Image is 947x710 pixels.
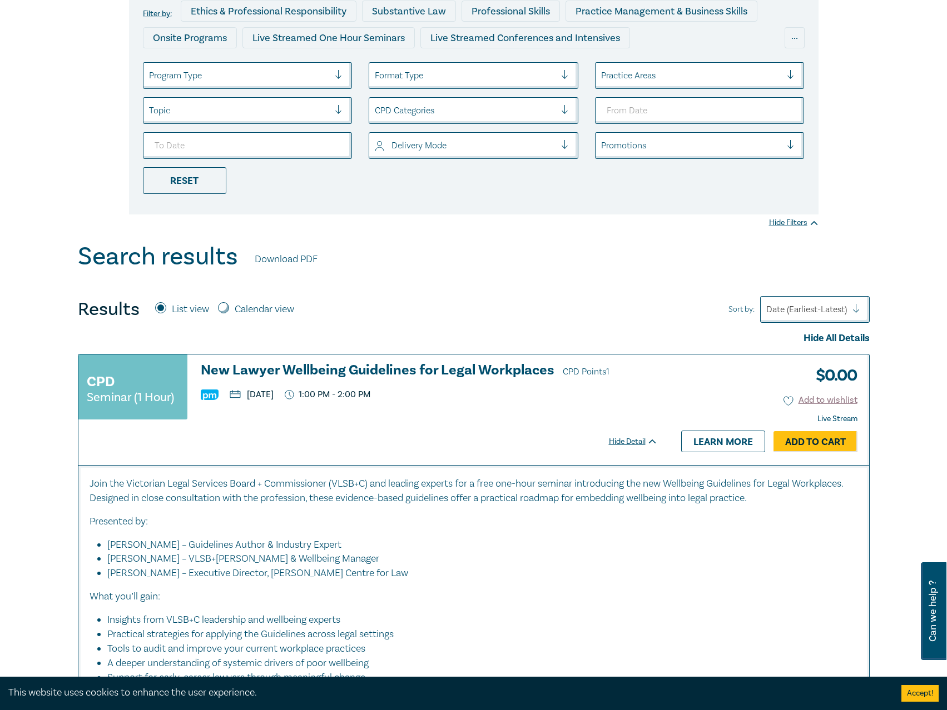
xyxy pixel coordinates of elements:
div: Hide Detail [609,436,670,447]
input: From Date [595,97,805,124]
div: Pre-Recorded Webcasts [325,54,453,75]
li: [PERSON_NAME] – Guidelines Author & Industry Expert [107,538,847,552]
li: Tools to audit and improve your current workplace practices [107,642,847,656]
div: This website uses cookies to enhance the user experience. [8,686,885,700]
strong: Live Stream [817,414,857,424]
div: 10 CPD Point Packages [458,54,580,75]
div: Hide All Details [78,331,870,346]
p: [DATE] [230,390,274,399]
label: Filter by: [143,9,172,18]
span: CPD Points 1 [563,366,609,377]
input: Sort by [766,303,768,316]
div: Hide Filters [769,217,819,228]
button: Add to wishlist [784,394,857,407]
input: select [601,69,603,82]
span: Can we help ? [928,569,938,653]
input: select [601,139,603,152]
li: Support for early-career lawyers through meaningful change [107,671,847,685]
span: Sort by: [728,303,755,316]
li: A deeper understanding of systemic drivers of poor wellbeing [107,656,847,671]
p: What you’ll gain: [90,589,858,604]
input: select [375,139,377,152]
button: Accept cookies [901,685,939,702]
h3: $ 0.00 [807,363,857,388]
small: Seminar (1 Hour) [87,392,174,403]
li: Insights from VLSB+C leadership and wellbeing experts [107,613,847,627]
p: Join the Victorian Legal Services Board + Commissioner (VLSB+C) and leading experts for a free on... [90,477,858,506]
label: Calendar view [235,302,294,317]
input: select [375,69,377,82]
div: Reset [143,167,226,194]
h3: CPD [87,372,115,392]
a: Add to Cart [774,431,857,452]
a: Download PDF [255,252,318,267]
input: To Date [143,132,353,159]
div: Live Streamed One Hour Seminars [242,27,415,48]
h3: New Lawyer Wellbeing Guidelines for Legal Workplaces [201,363,658,379]
li: Practical strategies for applying the Guidelines across legal settings [107,627,847,642]
a: Learn more [681,431,765,452]
li: [PERSON_NAME] – Executive Director, [PERSON_NAME] Centre for Law [107,566,858,581]
h1: Search results [78,242,238,271]
li: [PERSON_NAME] – VLSB+[PERSON_NAME] & Wellbeing Manager [107,552,847,566]
input: select [375,104,377,117]
div: Live Streamed Practical Workshops [143,54,319,75]
div: Onsite Programs [143,27,237,48]
h4: Results [78,298,140,321]
div: National Programs [586,54,688,75]
a: New Lawyer Wellbeing Guidelines for Legal Workplaces CPD Points1 [201,363,658,379]
label: List view [172,302,209,317]
input: select [149,69,151,82]
div: Ethics & Professional Responsibility [181,1,356,22]
p: 1:00 PM - 2:00 PM [285,389,371,400]
input: select [149,104,151,117]
div: Live Streamed Conferences and Intensives [420,27,630,48]
div: Professional Skills [462,1,560,22]
div: Substantive Law [362,1,456,22]
div: ... [785,27,805,48]
p: Presented by: [90,514,858,529]
div: Practice Management & Business Skills [566,1,757,22]
img: Practice Management & Business Skills [201,389,219,400]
